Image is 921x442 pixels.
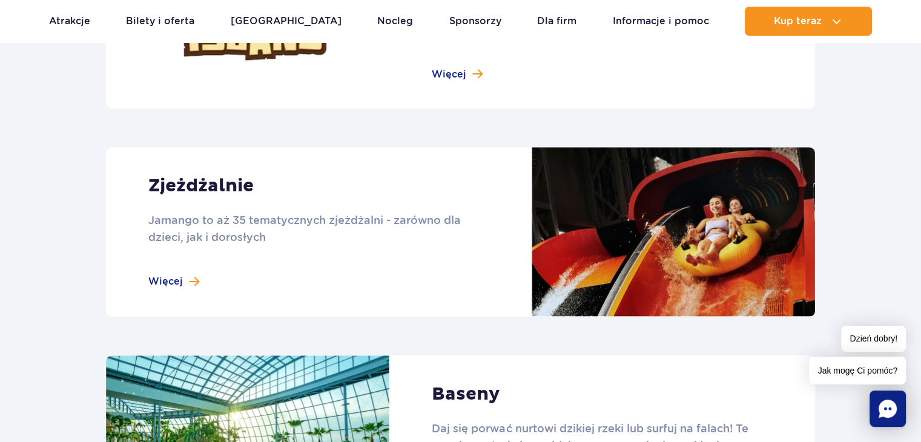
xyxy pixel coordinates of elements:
[231,7,342,36] a: [GEOGRAPHIC_DATA]
[809,357,906,384] span: Jak mogę Ci pomóc?
[613,7,709,36] a: Informacje i pomoc
[49,7,90,36] a: Atrakcje
[870,391,906,427] div: Chat
[449,7,501,36] a: Sponsorzy
[745,7,872,36] button: Kup teraz
[126,7,194,36] a: Bilety i oferta
[537,7,576,36] a: Dla firm
[377,7,413,36] a: Nocleg
[841,326,906,352] span: Dzień dobry!
[774,16,822,27] span: Kup teraz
